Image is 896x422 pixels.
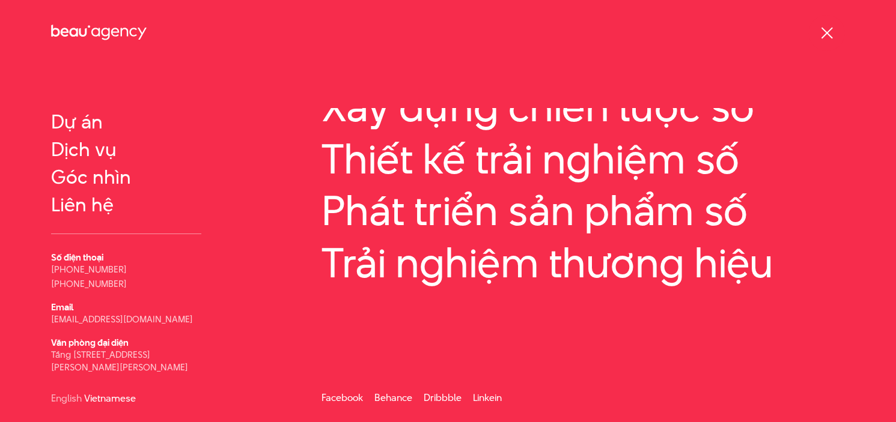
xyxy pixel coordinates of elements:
[374,391,412,405] a: Behance
[51,263,127,276] a: [PHONE_NUMBER]
[322,187,845,234] a: Phát triển sản phẩm số
[51,251,103,264] b: Số điện thoại
[51,166,201,188] a: Góc nhìn
[51,277,127,290] a: [PHONE_NUMBER]
[51,394,82,403] a: English
[51,313,193,325] a: [EMAIL_ADDRESS][DOMAIN_NAME]
[473,391,502,405] a: Linkein
[84,394,136,403] a: Vietnamese
[322,240,845,286] a: Trải nghiệm thương hiệu
[51,111,201,133] a: Dự án
[51,194,201,216] a: Liên hệ
[51,336,129,349] b: Văn phòng đại diện
[424,391,462,405] a: Dribbble
[322,136,845,182] a: Thiết kế trải nghiệm số
[322,391,363,405] a: Facebook
[51,139,201,160] a: Dịch vụ
[51,301,73,313] b: Email
[51,348,201,373] p: Tầng [STREET_ADDRESS][PERSON_NAME][PERSON_NAME]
